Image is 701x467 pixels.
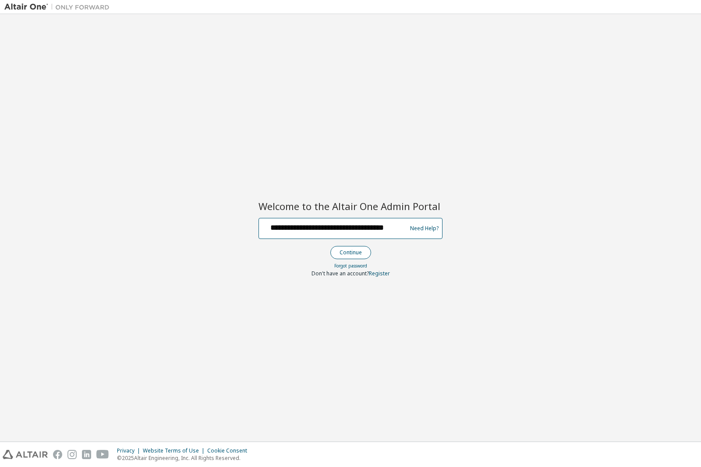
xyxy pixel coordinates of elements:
[258,200,443,212] h2: Welcome to the Altair One Admin Portal
[143,447,207,454] div: Website Terms of Use
[369,270,390,277] a: Register
[96,450,109,459] img: youtube.svg
[117,447,143,454] div: Privacy
[312,270,369,277] span: Don't have an account?
[53,450,62,459] img: facebook.svg
[117,454,252,462] p: © 2025 Altair Engineering, Inc. All Rights Reserved.
[82,450,91,459] img: linkedin.svg
[334,263,367,269] a: Forgot password
[207,447,252,454] div: Cookie Consent
[4,3,114,11] img: Altair One
[330,246,371,259] button: Continue
[3,450,48,459] img: altair_logo.svg
[67,450,77,459] img: instagram.svg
